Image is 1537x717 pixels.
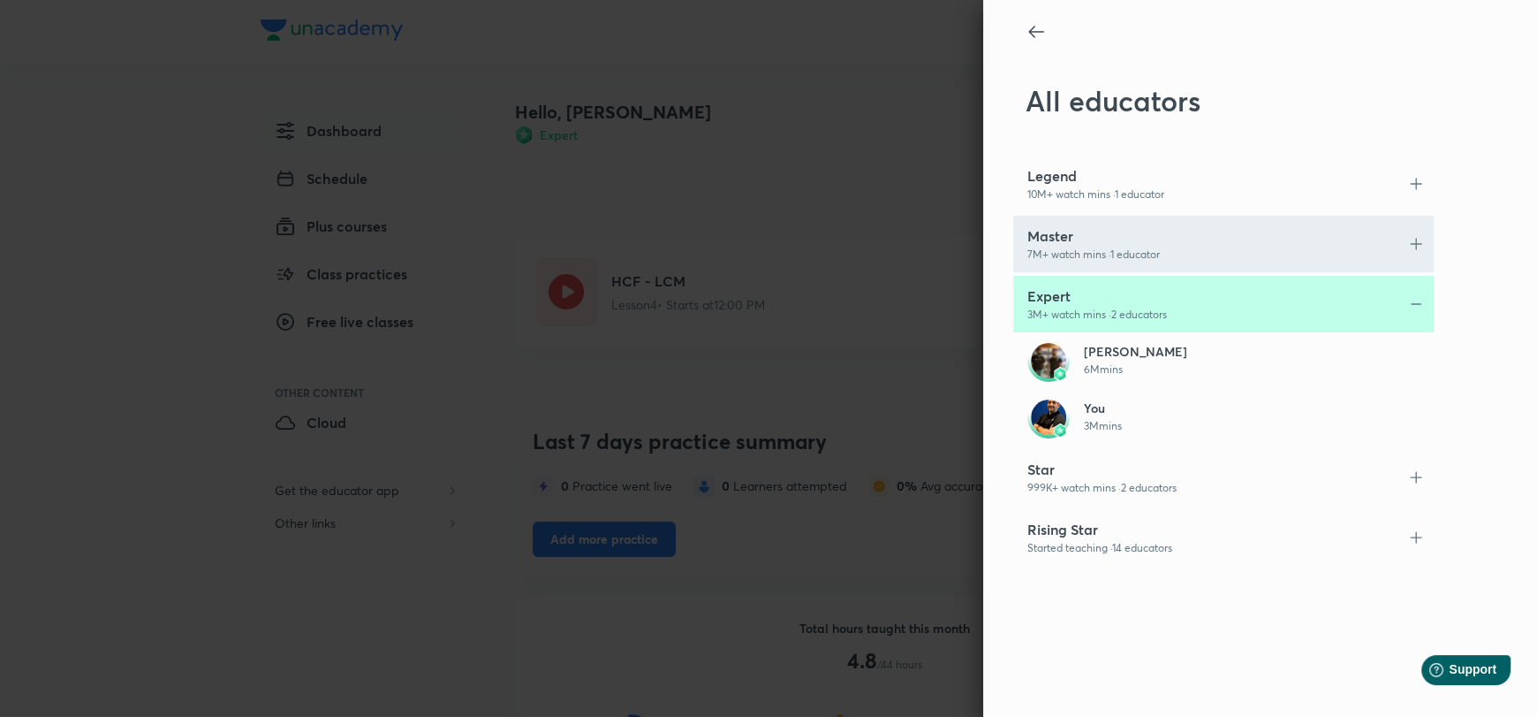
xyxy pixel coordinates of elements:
[1027,480,1388,496] h6: 999K+ watch mins · 2 educators
[1026,84,1435,118] h2: All educators
[1027,165,1388,187] h5: Legend
[1027,187,1388,202] h6: 10M+ watch mins · 1 educator
[1013,276,1434,332] div: Expert3M+ watch mins ·2 educators
[1027,540,1388,556] h6: Started teaching · 14 educators
[1380,648,1518,698] iframe: Help widget launcher
[1027,247,1388,263] h6: 7M+ watch mins · 1 educator
[1013,449,1434,506] div: Star999K+ watch mins ·2 educators
[1027,286,1388,307] h5: Expert
[1031,400,1066,435] img: Avatar
[1398,226,1434,262] img: expand
[1031,343,1066,378] img: Avatar
[1398,286,1434,322] img: expand
[1027,307,1388,323] h6: 3M+ watch mins · 2 educators
[1398,520,1434,555] img: expand
[1084,420,1318,432] p: 3M mins
[1013,509,1434,566] div: Rising StarStarted teaching ·14 educators
[1013,156,1434,212] div: Legend10M+ watch mins ·1 educator
[1013,216,1434,272] div: Master7M+ watch mins ·1 educator
[1054,424,1066,437] img: badge
[1084,345,1318,360] p: [PERSON_NAME]
[1054,368,1066,380] img: badge
[1027,459,1388,480] h5: Star
[1027,225,1388,247] h5: Master
[1084,363,1318,376] p: 6M mins
[1398,460,1434,495] img: expand
[1398,166,1434,202] img: expand
[1084,401,1318,416] p: You
[1027,519,1388,540] h5: Rising Star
